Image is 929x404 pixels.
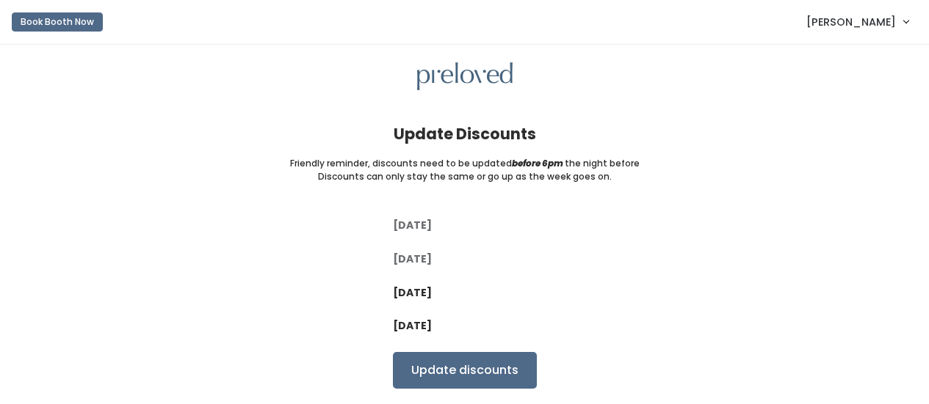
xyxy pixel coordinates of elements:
[417,62,513,91] img: preloved logo
[393,251,432,267] label: [DATE]
[393,285,432,301] label: [DATE]
[12,12,103,32] button: Book Booth Now
[394,125,536,142] h4: Update Discounts
[792,6,923,37] a: [PERSON_NAME]
[512,157,563,169] i: before 6pm
[393,352,537,389] input: Update discounts
[393,218,432,233] label: [DATE]
[12,6,103,38] a: Book Booth Now
[318,170,612,183] small: Discounts can only stay the same or go up as the week goes on.
[806,14,896,30] span: [PERSON_NAME]
[290,157,640,170] small: Friendly reminder, discounts need to be updated the night before
[393,318,432,334] label: [DATE]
